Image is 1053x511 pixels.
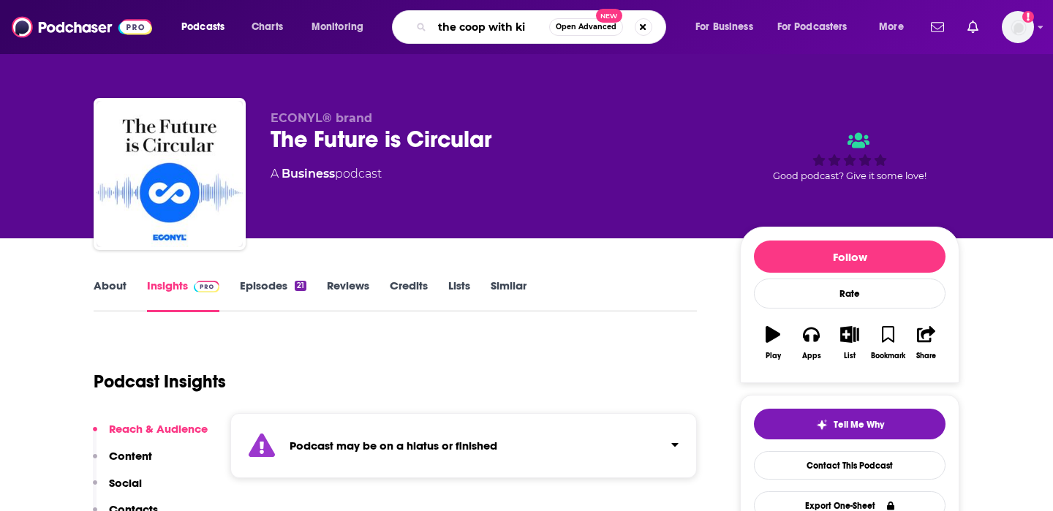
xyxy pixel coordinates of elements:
img: User Profile [1002,11,1034,43]
button: Reach & Audience [93,422,208,449]
a: About [94,279,127,312]
input: Search podcasts, credits, & more... [432,15,549,39]
img: Podchaser Pro [194,281,219,292]
span: Charts [252,17,283,37]
a: InsightsPodchaser Pro [147,279,219,312]
div: List [844,352,856,360]
span: Good podcast? Give it some love! [773,170,926,181]
a: Show notifications dropdown [962,15,984,39]
button: Open AdvancedNew [549,18,623,36]
div: Bookmark [871,352,905,360]
a: Charts [242,15,292,39]
button: Show profile menu [1002,11,1034,43]
svg: Add a profile image [1022,11,1034,23]
div: A podcast [271,165,382,183]
a: Show notifications dropdown [925,15,950,39]
span: Logged in as sophiak [1002,11,1034,43]
button: Share [907,317,946,369]
a: Credits [390,279,428,312]
span: Tell Me Why [834,419,884,431]
p: Reach & Audience [109,422,208,436]
button: open menu [301,15,382,39]
a: Reviews [327,279,369,312]
div: 21 [295,281,306,291]
a: Business [282,167,335,181]
span: For Podcasters [777,17,848,37]
p: Social [109,476,142,490]
div: Good podcast? Give it some love! [740,111,959,202]
a: Lists [448,279,470,312]
img: tell me why sparkle [816,419,828,431]
img: Podchaser - Follow, Share and Rate Podcasts [12,13,152,41]
a: Contact This Podcast [754,451,946,480]
div: Play [766,352,781,360]
button: tell me why sparkleTell Me Why [754,409,946,439]
div: Rate [754,279,946,309]
span: For Business [695,17,753,37]
div: Share [916,352,936,360]
strong: Podcast may be on a hiatus or finished [290,439,497,453]
p: Content [109,449,152,463]
button: open menu [685,15,771,39]
a: Episodes21 [240,279,306,312]
button: Apps [792,317,830,369]
span: New [596,9,622,23]
span: Monitoring [312,17,363,37]
section: Click to expand status details [230,413,697,478]
button: Follow [754,241,946,273]
button: open menu [768,15,869,39]
span: ECONYL® brand [271,111,372,125]
button: open menu [869,15,922,39]
button: Content [93,449,152,476]
button: Social [93,476,142,503]
button: Play [754,317,792,369]
a: Similar [491,279,526,312]
h1: Podcast Insights [94,371,226,393]
div: Apps [802,352,821,360]
span: Open Advanced [556,23,616,31]
button: Bookmark [869,317,907,369]
div: Search podcasts, credits, & more... [406,10,680,44]
span: More [879,17,904,37]
img: The Future is Circular [97,101,243,247]
button: open menu [171,15,244,39]
button: List [831,317,869,369]
span: Podcasts [181,17,224,37]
